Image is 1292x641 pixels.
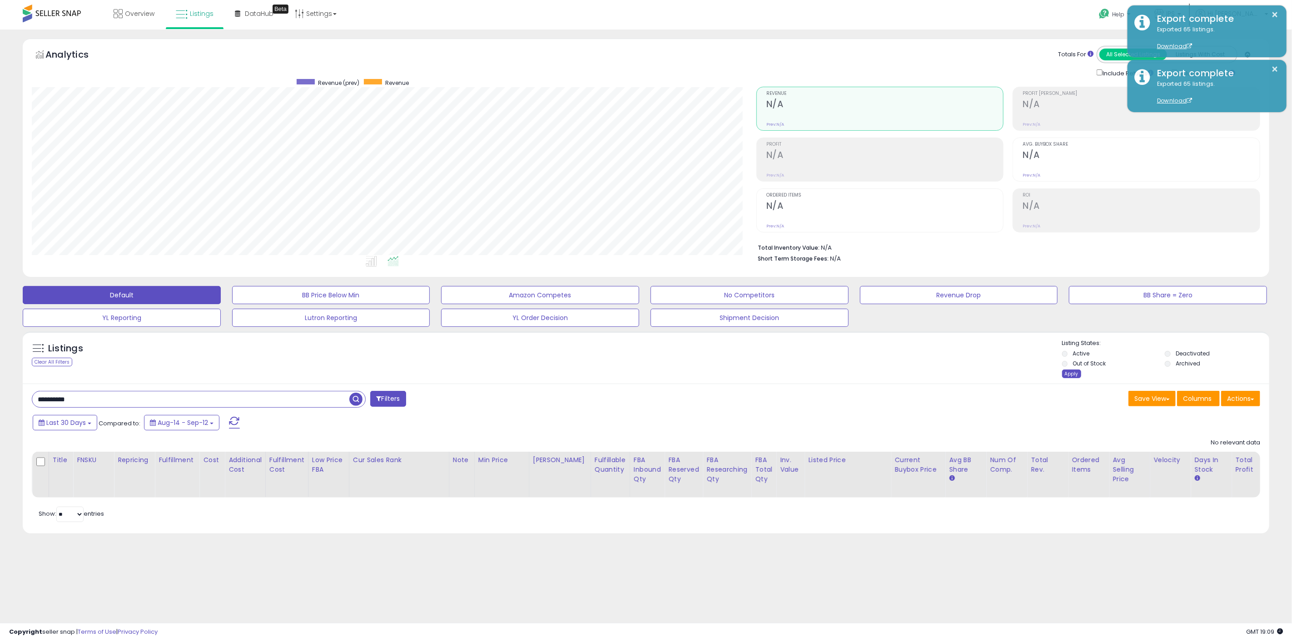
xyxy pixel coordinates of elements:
[1183,394,1212,403] span: Columns
[1176,350,1210,357] label: Deactivated
[860,286,1058,304] button: Revenue Drop
[595,455,626,474] div: Fulfillable Quantity
[766,150,1004,162] h2: N/A
[1072,455,1105,474] div: Ordered Items
[1177,391,1220,406] button: Columns
[1235,455,1268,474] div: Total Profit
[766,223,784,229] small: Prev: N/A
[1058,50,1093,59] div: Totals For
[1194,474,1200,483] small: Days In Stock.
[830,254,841,263] span: N/A
[1211,439,1260,447] div: No relevant data
[1069,286,1267,304] button: BB Share = Zero
[33,415,97,430] button: Last 30 Days
[1023,122,1040,127] small: Prev: N/A
[766,142,1004,147] span: Profit
[99,419,140,428] span: Compared to:
[1221,391,1260,406] button: Actions
[1023,223,1040,229] small: Prev: N/A
[1272,9,1279,20] button: ×
[23,286,221,304] button: Default
[766,193,1004,198] span: Ordered Items
[45,48,106,63] h5: Analytics
[706,455,747,484] div: FBA Researching Qty
[385,79,409,87] span: Revenue
[949,474,954,483] small: Avg BB Share.
[318,79,359,87] span: Revenue (prev)
[118,455,151,465] div: Repricing
[1031,455,1064,474] div: Total Rev.
[232,286,430,304] button: BB Price Below Min
[1194,455,1227,474] div: Days In Stock
[478,455,525,465] div: Min Price
[1113,455,1146,484] div: Avg Selling Price
[441,309,639,327] button: YL Order Decision
[53,455,69,465] div: Title
[766,91,1004,96] span: Revenue
[1112,10,1124,18] span: Help
[159,455,195,465] div: Fulfillment
[1176,360,1200,367] label: Archived
[144,415,219,430] button: Aug-14 - Sep-12
[203,455,221,465] div: Cost
[77,455,110,465] div: FNSKU
[48,342,83,355] h5: Listings
[32,358,72,366] div: Clear All Filters
[353,455,445,465] div: Cur Sales Rank
[1272,64,1279,75] button: ×
[229,455,262,474] div: Additional Cost
[1023,91,1260,96] span: Profit [PERSON_NAME]
[651,309,849,327] button: Shipment Decision
[766,201,1004,213] h2: N/A
[1023,193,1260,198] span: ROI
[1150,25,1280,51] div: Exported 65 listings.
[23,309,221,327] button: YL Reporting
[1128,391,1176,406] button: Save View
[1073,360,1106,367] label: Out of Stock
[1099,49,1167,60] button: All Selected Listings
[651,286,849,304] button: No Competitors
[634,455,661,484] div: FBA inbound Qty
[755,455,772,484] div: FBA Total Qty
[990,455,1023,474] div: Num of Comp.
[1153,455,1187,465] div: Velocity
[1157,42,1193,50] a: Download
[1023,201,1260,213] h2: N/A
[766,173,784,178] small: Prev: N/A
[766,99,1004,111] h2: N/A
[1023,99,1260,111] h2: N/A
[125,9,154,18] span: Overview
[808,455,887,465] div: Listed Price
[894,455,941,474] div: Current Buybox Price
[1150,80,1280,105] div: Exported 65 listings.
[1092,1,1140,30] a: Help
[1062,370,1081,378] div: Apply
[758,255,829,262] b: Short Term Storage Fees:
[1023,150,1260,162] h2: N/A
[158,418,208,427] span: Aug-14 - Sep-12
[1023,142,1260,147] span: Avg. Buybox Share
[1073,350,1090,357] label: Active
[190,9,214,18] span: Listings
[273,5,288,14] div: Tooltip anchor
[1150,12,1280,25] div: Export complete
[1090,68,1165,78] div: Include Returns
[1023,173,1040,178] small: Prev: N/A
[453,455,471,465] div: Note
[780,455,800,474] div: Inv. value
[269,455,304,474] div: Fulfillment Cost
[370,391,406,407] button: Filters
[949,455,982,474] div: Avg BB Share
[1157,97,1193,104] a: Download
[312,455,345,474] div: Low Price FBA
[441,286,639,304] button: Amazon Competes
[1062,339,1270,348] p: Listing States:
[232,309,430,327] button: Lutron Reporting
[533,455,587,465] div: [PERSON_NAME]
[668,455,699,484] div: FBA Reserved Qty
[1150,67,1280,80] div: Export complete
[758,244,820,251] b: Total Inventory Value:
[39,509,104,518] span: Show: entries
[46,418,86,427] span: Last 30 Days
[766,122,784,127] small: Prev: N/A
